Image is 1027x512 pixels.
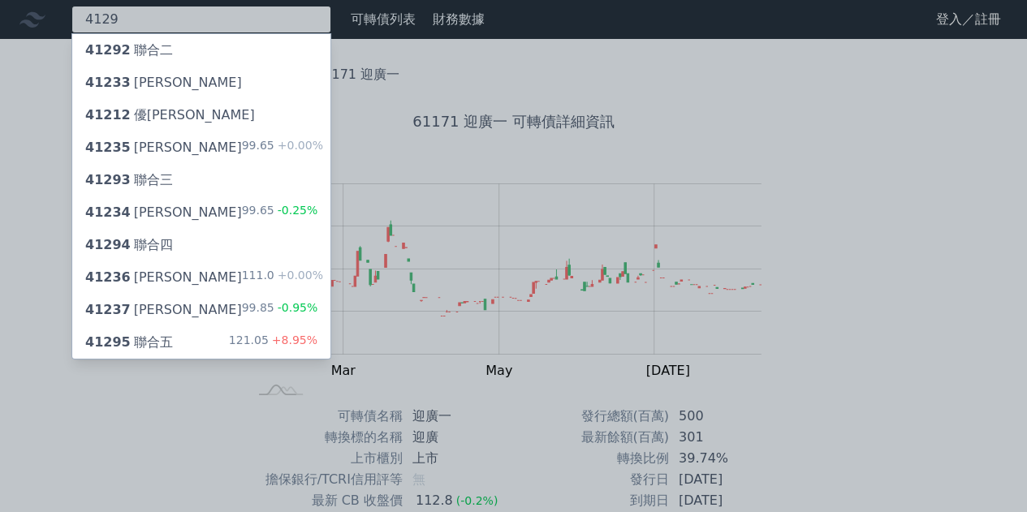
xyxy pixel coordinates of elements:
[72,131,330,164] a: 41235[PERSON_NAME] 99.65+0.00%
[72,67,330,99] a: 41233[PERSON_NAME]
[85,42,131,58] span: 41292
[85,235,173,255] div: 聯合四
[72,294,330,326] a: 41237[PERSON_NAME] 99.85-0.95%
[72,326,330,359] a: 41295聯合五 121.05+8.95%
[85,170,173,190] div: 聯合三
[72,164,330,196] a: 41293聯合三
[274,204,318,217] span: -0.25%
[85,204,131,220] span: 41234
[85,41,173,60] div: 聯合二
[85,107,131,123] span: 41212
[72,229,330,261] a: 41294聯合四
[85,140,131,155] span: 41235
[72,99,330,131] a: 41212優[PERSON_NAME]
[85,269,131,285] span: 41236
[274,301,318,314] span: -0.95%
[85,334,131,350] span: 41295
[242,203,318,222] div: 99.65
[242,138,323,157] div: 99.65
[274,139,323,152] span: +0.00%
[85,302,131,317] span: 41237
[274,269,323,282] span: +0.00%
[85,105,255,125] div: 優[PERSON_NAME]
[242,268,323,287] div: 111.0
[85,138,242,157] div: [PERSON_NAME]
[229,333,317,352] div: 121.05
[72,196,330,229] a: 41234[PERSON_NAME] 99.65-0.25%
[85,172,131,187] span: 41293
[85,75,131,90] span: 41233
[72,261,330,294] a: 41236[PERSON_NAME] 111.0+0.00%
[269,333,317,346] span: +8.95%
[85,300,242,320] div: [PERSON_NAME]
[85,333,173,352] div: 聯合五
[242,300,318,320] div: 99.85
[85,268,242,287] div: [PERSON_NAME]
[85,73,242,93] div: [PERSON_NAME]
[72,34,330,67] a: 41292聯合二
[85,237,131,252] span: 41294
[85,203,242,222] div: [PERSON_NAME]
